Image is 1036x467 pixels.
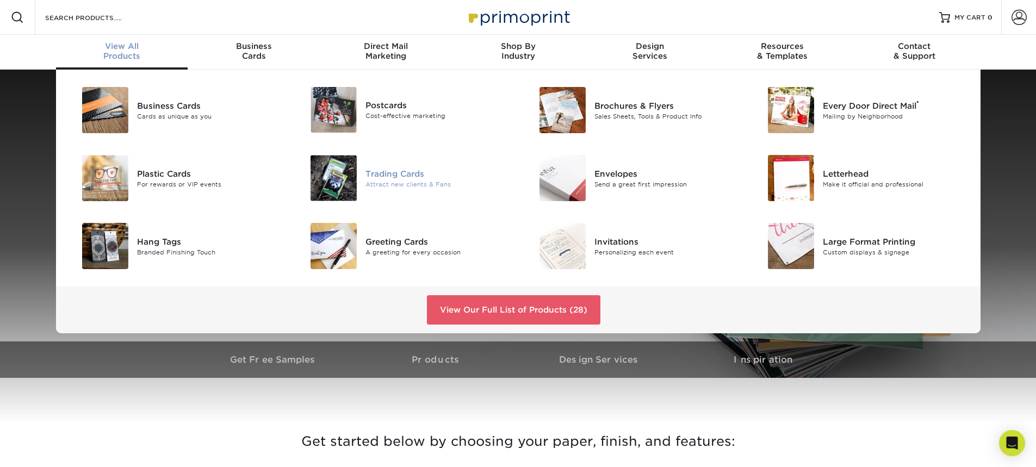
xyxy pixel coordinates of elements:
a: Greeting Cards Greeting Cards A greeting for every occasion [297,219,510,273]
img: Postcards [311,87,357,133]
div: Trading Cards [365,167,510,179]
div: Greeting Cards [365,235,510,247]
div: Large Format Printing [823,235,967,247]
div: Make it official and professional [823,179,967,189]
img: Envelopes [539,155,586,201]
a: View Our Full List of Products (28) [427,295,600,325]
input: SEARCH PRODUCTS..... [44,11,150,24]
div: Personalizing each event [594,247,739,257]
div: Products [56,41,188,61]
img: Trading Cards [311,155,357,201]
div: Envelopes [594,167,739,179]
img: Brochures & Flyers [539,87,586,133]
a: Letterhead Letterhead Make it official and professional [755,151,967,206]
div: Plastic Cards [137,167,281,179]
div: Cards [188,41,320,61]
img: Invitations [539,223,586,269]
a: Hang Tags Hang Tags Branded Finishing Touch [69,219,282,273]
span: 0 [988,14,992,21]
div: Brochures & Flyers [594,99,739,111]
div: Mailing by Neighborhood [823,111,967,121]
div: Industry [452,41,584,61]
div: Invitations [594,235,739,247]
span: Contact [848,41,981,51]
span: Design [584,41,716,51]
div: Sales Sheets, Tools & Product Info [594,111,739,121]
h3: Get started below by choosing your paper, finish, and features: [200,417,836,466]
sup: ® [916,99,919,107]
div: & Support [848,41,981,61]
img: Hang Tags [82,223,128,269]
a: Direct MailMarketing [320,35,452,70]
span: View All [56,41,188,51]
span: Direct Mail [320,41,452,51]
div: Custom displays & signage [823,247,967,257]
img: Business Cards [82,87,128,133]
div: Services [584,41,716,61]
a: Resources& Templates [716,35,848,70]
a: Contact& Support [848,35,981,70]
div: Letterhead [823,167,967,179]
span: Business [188,41,320,51]
a: BusinessCards [188,35,320,70]
img: Primoprint [464,5,573,29]
a: Postcards Postcards Cost-effective marketing [297,83,510,137]
div: Send a great first impression [594,179,739,189]
div: Marketing [320,41,452,61]
a: DesignServices [584,35,716,70]
div: Open Intercom Messenger [999,430,1025,456]
div: Every Door Direct Mail [823,99,967,111]
img: Large Format Printing [768,223,814,269]
div: & Templates [716,41,848,61]
a: Trading Cards Trading Cards Attract new clients & Fans [297,151,510,206]
a: Shop ByIndustry [452,35,584,70]
a: Every Door Direct Mail Every Door Direct Mail® Mailing by Neighborhood [755,83,967,138]
a: Large Format Printing Large Format Printing Custom displays & signage [755,219,967,273]
span: Shop By [452,41,584,51]
div: Branded Finishing Touch [137,247,281,257]
div: For rewards or VIP events [137,179,281,189]
div: Postcards [365,99,510,111]
div: Hang Tags [137,235,281,247]
a: Plastic Cards Plastic Cards For rewards or VIP events [69,151,282,206]
div: Cards as unique as you [137,111,281,121]
img: Plastic Cards [82,155,128,201]
a: Brochures & Flyers Brochures & Flyers Sales Sheets, Tools & Product Info [526,83,739,138]
div: A greeting for every occasion [365,247,510,257]
div: Attract new clients & Fans [365,179,510,189]
a: Invitations Invitations Personalizing each event [526,219,739,273]
img: Greeting Cards [311,223,357,269]
a: View AllProducts [56,35,188,70]
div: Cost-effective marketing [365,111,510,121]
a: Business Cards Business Cards Cards as unique as you [69,83,282,138]
a: Envelopes Envelopes Send a great first impression [526,151,739,206]
img: Letterhead [768,155,814,201]
span: MY CART [954,13,985,22]
span: Resources [716,41,848,51]
div: Business Cards [137,99,281,111]
img: Every Door Direct Mail [768,87,814,133]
